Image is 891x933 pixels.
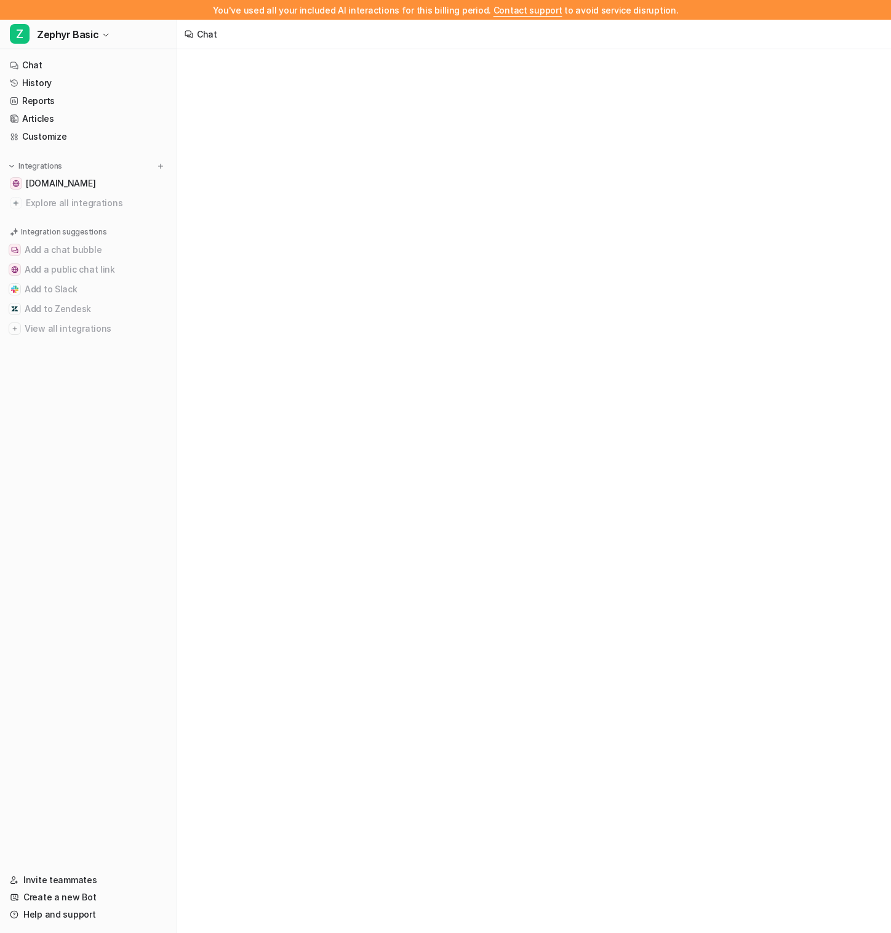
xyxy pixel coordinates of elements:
img: menu_add.svg [156,162,165,170]
img: expand menu [7,162,16,170]
span: Contact support [493,5,562,15]
img: Add a public chat link [11,266,18,273]
a: Chat [5,57,172,74]
a: Reports [5,92,172,110]
p: Integration suggestions [21,226,106,238]
a: Explore all integrations [5,194,172,212]
img: Add a chat bubble [11,246,18,254]
a: Articles [5,110,172,127]
a: Invite teammates [5,871,172,889]
div: Chat [197,28,217,41]
button: Integrations [5,160,66,172]
button: Add a chat bubbleAdd a chat bubble [5,240,172,260]
span: Zephyr Basic [37,26,98,43]
a: Help and support [5,906,172,923]
a: Create a new Bot [5,889,172,906]
img: Add to Slack [11,286,18,293]
a: History [5,74,172,92]
span: [DOMAIN_NAME] [26,177,95,190]
img: explore all integrations [10,197,22,209]
a: zephyrsailshades.co.uk[DOMAIN_NAME] [5,175,172,192]
span: Z [10,24,30,44]
button: View all integrationsView all integrations [5,319,172,338]
img: View all integrations [11,325,18,332]
img: Add to Zendesk [11,305,18,313]
p: Integrations [18,161,62,171]
span: Explore all integrations [26,193,167,213]
button: Add to ZendeskAdd to Zendesk [5,299,172,319]
img: zephyrsailshades.co.uk [12,180,20,187]
button: Add to SlackAdd to Slack [5,279,172,299]
button: Add a public chat linkAdd a public chat link [5,260,172,279]
a: Customize [5,128,172,145]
